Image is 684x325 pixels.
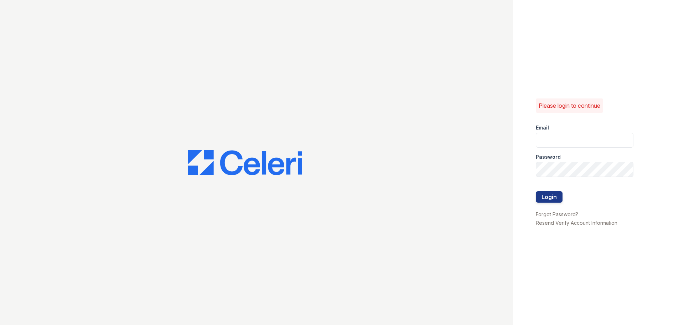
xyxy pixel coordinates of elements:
a: Resend Verify Account Information [536,220,617,226]
label: Password [536,153,561,161]
a: Forgot Password? [536,211,578,217]
label: Email [536,124,549,131]
button: Login [536,191,563,203]
p: Please login to continue [539,101,600,110]
img: CE_Logo_Blue-a8612792a0a2168367f1c8372b55b34899dd931a85d93a1a3d3e32e68fde9ad4.png [188,150,302,176]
